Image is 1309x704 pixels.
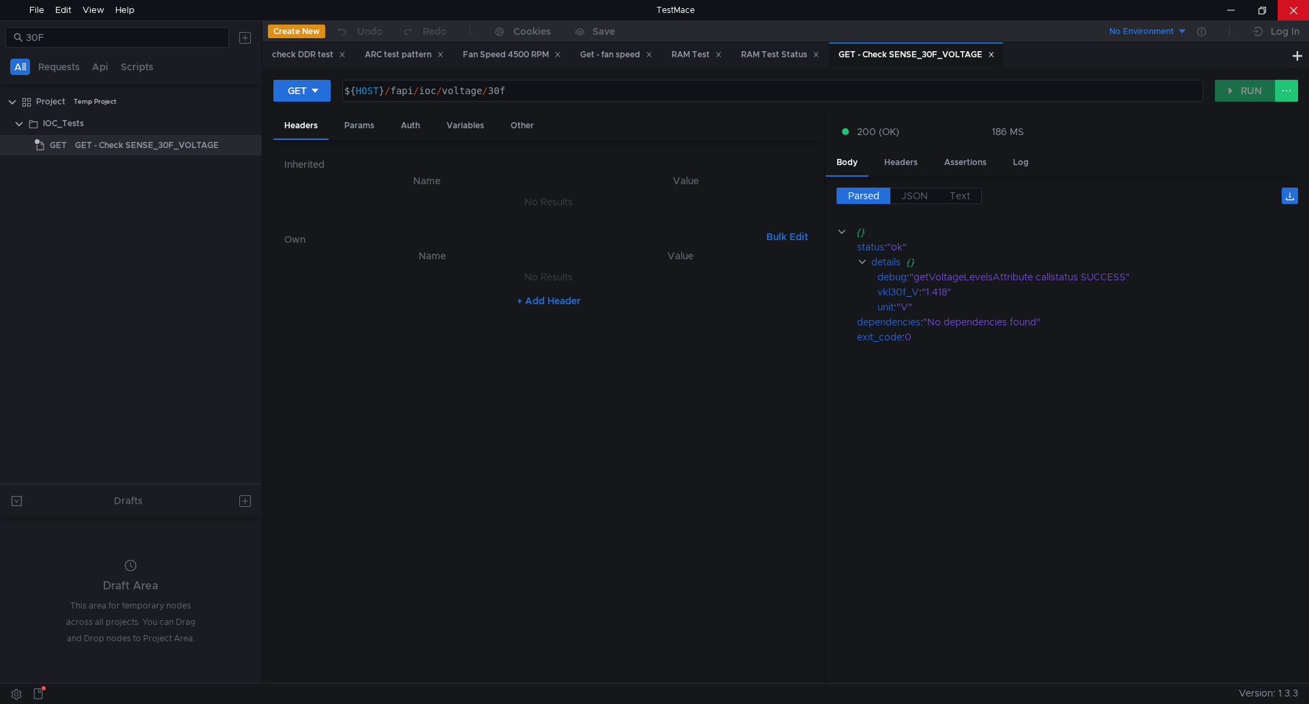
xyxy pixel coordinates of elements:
div: Auth [390,113,431,138]
th: Name [295,173,559,189]
div: Headers [873,150,929,175]
h6: Own [284,231,761,248]
span: 200 (OK) [857,124,899,139]
div: "V" [897,299,1280,314]
div: debug [877,269,907,284]
div: status [857,239,884,254]
div: "No dependencies found" [923,314,1282,329]
button: Api [88,59,112,75]
div: No Environment [1109,25,1174,38]
button: Undo [325,21,392,42]
div: Save [592,27,615,36]
div: Get - fan speed [580,48,652,62]
button: All [10,59,30,75]
div: ARC test pattern [365,48,444,62]
div: unit [877,299,894,314]
button: GET [273,80,331,102]
div: RAM Test [672,48,722,62]
div: 0 [905,329,1281,344]
div: "getVoltageLevelsAttribute callstatus SUCCESS" [909,269,1280,284]
button: RUN [1215,80,1276,102]
div: Headers [273,113,329,140]
div: {} [856,224,1278,239]
button: Requests [34,59,84,75]
div: Redo [423,23,447,40]
th: Value [558,248,802,264]
div: exit_code [857,329,902,344]
nz-embed-empty: No Results [524,196,573,208]
div: Body [826,150,869,177]
div: : [877,284,1298,299]
div: Log In [1271,23,1299,40]
button: Create New [268,25,325,38]
div: RAM Test Status [741,48,819,62]
th: Name [306,248,559,264]
div: "ok" [887,239,1280,254]
div: Project [36,91,65,112]
h6: Inherited [284,156,813,173]
button: + Add Header [511,293,586,309]
div: : [857,314,1298,329]
div: Assertions [933,150,997,175]
div: Log [1002,150,1040,175]
span: GET [50,135,67,156]
button: Bulk Edit [761,229,813,245]
div: GET [288,83,307,98]
th: Value [559,173,813,189]
span: Text [950,190,970,202]
input: Search... [26,30,221,45]
span: JSON [901,190,928,202]
div: vkl30f_V [877,284,919,299]
div: Variables [436,113,495,138]
div: : [877,299,1298,314]
div: Temp Project [74,91,117,112]
div: dependencies [857,314,920,329]
button: No Environment [1093,20,1188,42]
button: Redo [392,21,456,42]
div: details [871,254,900,269]
div: Cookies [513,23,551,40]
span: Version: 1.3.3 [1239,684,1298,703]
div: Undo [357,23,382,40]
div: "1.418" [922,284,1281,299]
div: Other [500,113,545,138]
div: Drafts [114,493,142,509]
button: Scripts [117,59,157,75]
div: : [877,269,1298,284]
div: GET - Check SENSE_30F_VOLTAGE [839,48,995,62]
div: check DDR test [272,48,346,62]
div: IOC_Tests [43,113,84,134]
div: : [857,329,1298,344]
span: Parsed [848,190,879,202]
div: 186 MS [992,126,1024,138]
div: Fan Speed 4500 RPM [463,48,561,62]
div: : [857,239,1298,254]
div: GET - Check SENSE_30F_VOLTAGE [75,135,219,156]
div: Params [333,113,385,138]
nz-embed-empty: No Results [524,271,573,283]
div: {} [905,254,1280,269]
